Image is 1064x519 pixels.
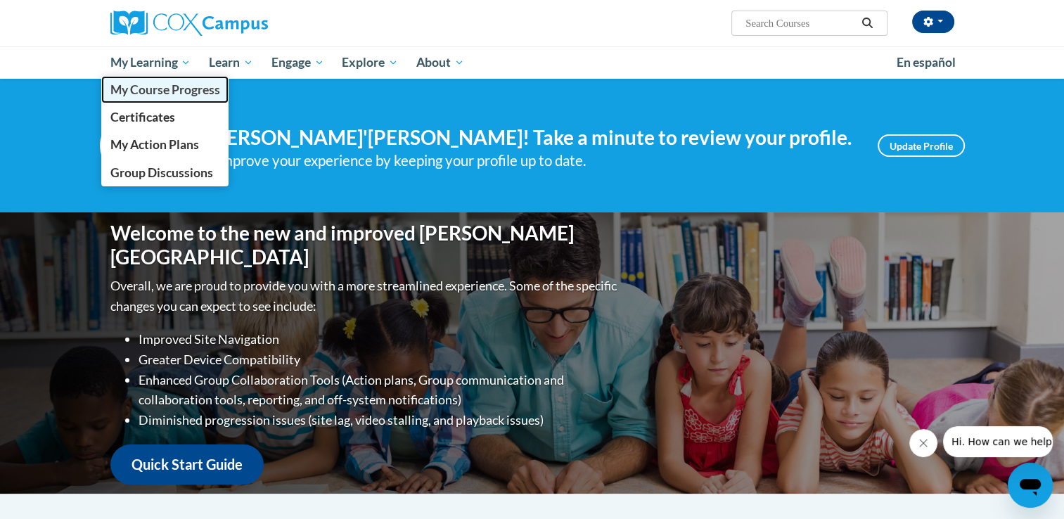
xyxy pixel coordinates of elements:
span: Group Discussions [110,165,212,180]
span: My Action Plans [110,137,198,152]
input: Search Courses [744,15,857,32]
a: My Learning [101,46,200,79]
h4: Hi [PERSON_NAME]'[PERSON_NAME]! Take a minute to review your profile. [184,126,857,150]
a: My Action Plans [101,131,229,158]
button: Search [857,15,878,32]
span: En español [897,55,956,70]
div: Main menu [89,46,975,79]
a: About [407,46,473,79]
span: Hi. How can we help? [8,10,114,21]
span: About [416,54,464,71]
div: Help improve your experience by keeping your profile up to date. [184,149,857,172]
a: Certificates [101,103,229,131]
button: Account Settings [912,11,954,33]
a: Engage [262,46,333,79]
a: Learn [200,46,262,79]
span: My Learning [110,54,191,71]
iframe: Close message [909,429,937,457]
span: My Course Progress [110,82,219,97]
img: Profile Image [100,114,163,177]
span: Certificates [110,110,174,124]
li: Greater Device Compatibility [139,350,620,370]
li: Diminished progression issues (site lag, video stalling, and playback issues) [139,410,620,430]
span: Explore [342,54,398,71]
a: My Course Progress [101,76,229,103]
h1: Welcome to the new and improved [PERSON_NAME][GEOGRAPHIC_DATA] [110,222,620,269]
span: Engage [271,54,324,71]
li: Improved Site Navigation [139,329,620,350]
a: Quick Start Guide [110,444,264,485]
a: Cox Campus [110,11,378,36]
img: Cox Campus [110,11,268,36]
p: Overall, we are proud to provide you with a more streamlined experience. Some of the specific cha... [110,276,620,316]
a: Group Discussions [101,159,229,186]
a: Update Profile [878,134,965,157]
span: Learn [209,54,253,71]
iframe: Button to launch messaging window [1008,463,1053,508]
li: Enhanced Group Collaboration Tools (Action plans, Group communication and collaboration tools, re... [139,370,620,411]
a: En español [887,48,965,77]
iframe: Message from company [943,426,1053,457]
a: Explore [333,46,407,79]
